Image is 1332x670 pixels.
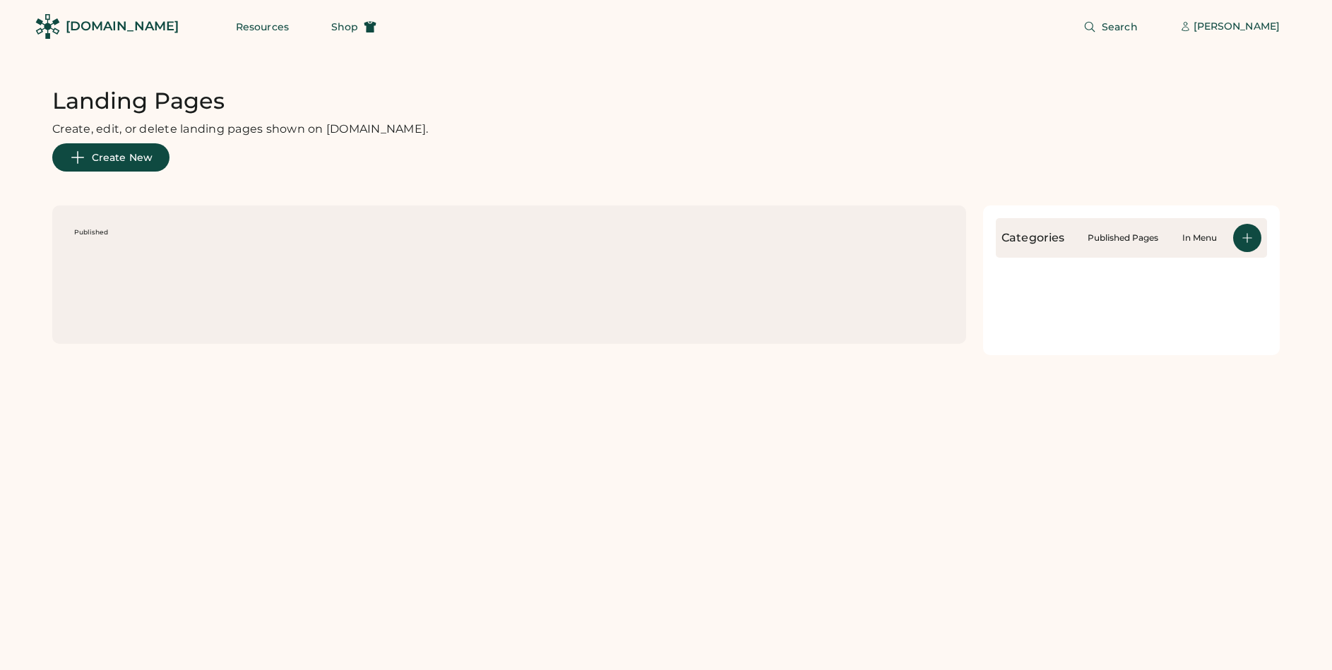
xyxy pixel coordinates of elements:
span: Create New [92,152,153,162]
h1: Landing Pages [52,87,225,115]
button: Resources [219,13,306,41]
button: Create New [52,143,170,172]
button: Shop [314,13,393,41]
div: Create, edit, or delete landing pages shown on [DOMAIN_NAME]. [52,121,428,138]
button: Search [1066,13,1155,41]
div: [DOMAIN_NAME] [66,18,179,35]
div: Published [73,228,109,237]
span: Search [1102,22,1138,32]
img: Rendered Logo - Screens [35,14,60,39]
div: [PERSON_NAME] [1194,20,1280,34]
div: In Menu [1171,232,1227,244]
div: Published Pages [1081,232,1165,244]
span: Shop [331,22,358,32]
div: Categories [1001,229,1075,246]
